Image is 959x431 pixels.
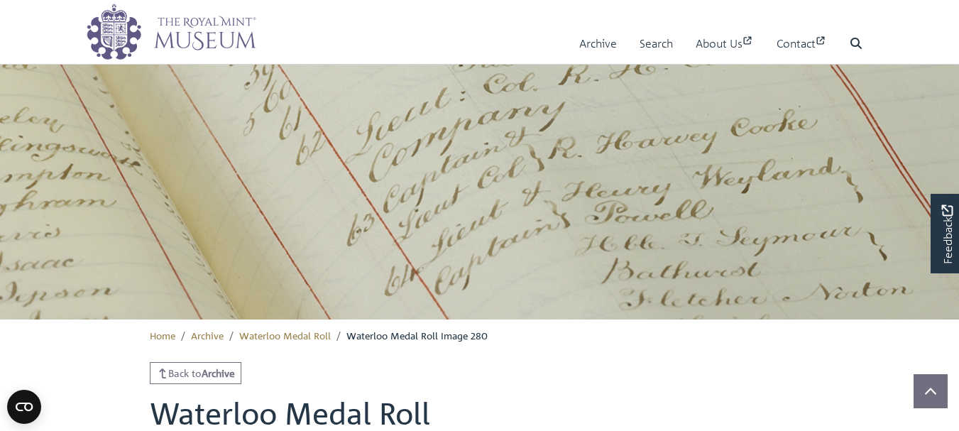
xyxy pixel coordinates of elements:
[696,23,754,64] a: About Us
[86,4,256,60] img: logo_wide.png
[191,329,224,342] a: Archive
[150,362,242,384] a: Back toArchive
[346,329,488,342] span: Waterloo Medal Roll Image 280
[579,23,617,64] a: Archive
[640,23,673,64] a: Search
[931,194,959,273] a: Would you like to provide feedback?
[7,390,41,424] button: Open CMP widget
[938,205,955,264] span: Feedback
[202,366,235,379] strong: Archive
[150,329,175,342] a: Home
[777,23,827,64] a: Contact
[239,329,331,342] a: Waterloo Medal Roll
[914,374,948,408] button: Scroll to top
